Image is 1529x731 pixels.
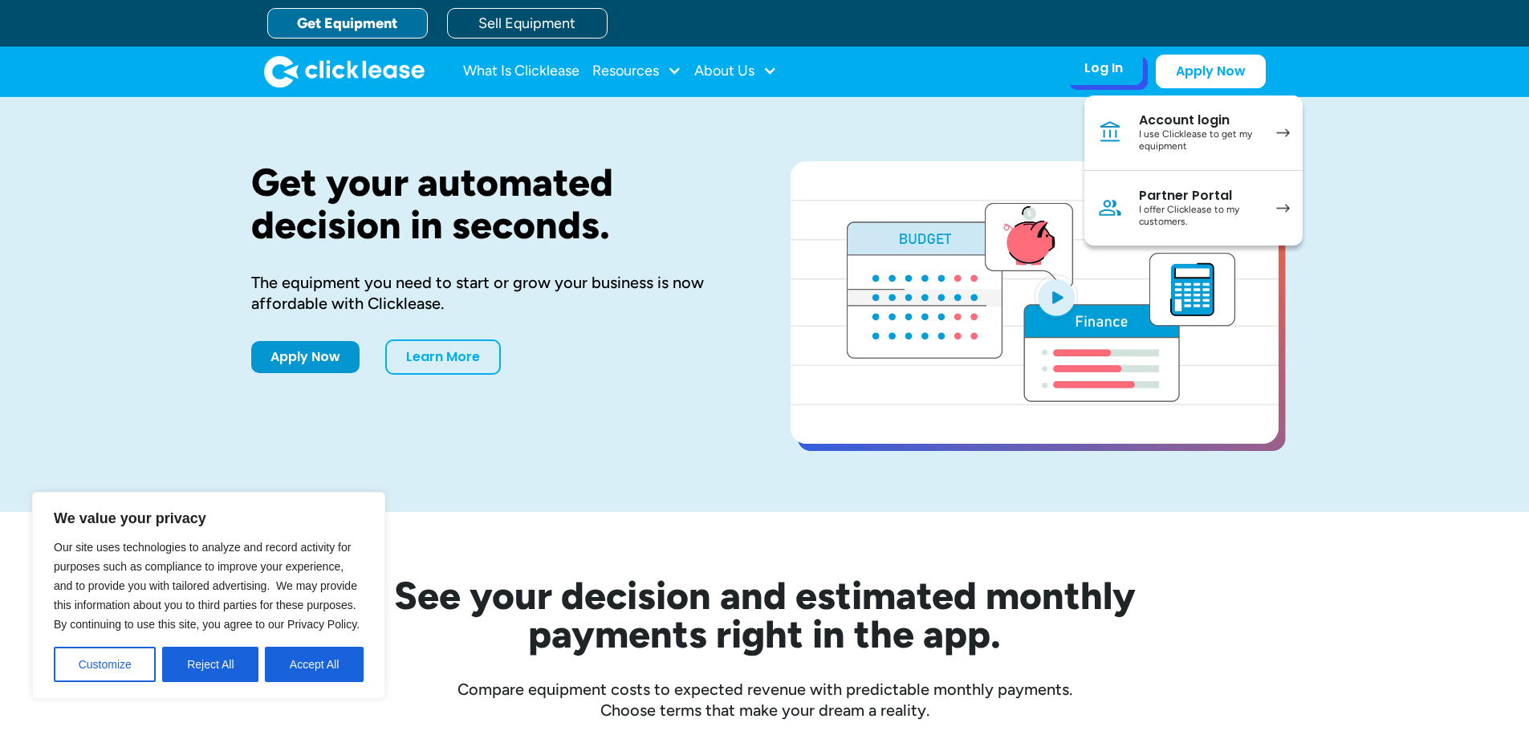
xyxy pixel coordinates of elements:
div: Log In [1084,60,1123,76]
a: home [264,55,425,87]
div: We value your privacy [32,492,385,699]
a: open lightbox [791,161,1279,444]
div: Compare equipment costs to expected revenue with predictable monthly payments. Choose terms that ... [251,679,1279,721]
h1: Get your automated decision in seconds. [251,161,739,246]
a: Get Equipment [267,8,428,39]
a: Apply Now [1156,55,1266,88]
div: Resources [592,55,681,87]
a: Learn More [385,339,501,375]
div: I use Clicklease to get my equipment [1139,128,1260,153]
button: Customize [54,647,156,682]
button: Reject All [162,647,258,682]
img: arrow [1276,204,1290,213]
a: Sell Equipment [447,8,608,39]
img: Person icon [1097,195,1123,221]
div: Partner Portal [1139,188,1260,204]
img: Blue play button logo on a light blue circular background [1035,274,1078,319]
nav: Log In [1084,95,1303,246]
div: About Us [694,55,777,87]
div: Account login [1139,112,1260,128]
img: Bank icon [1097,120,1123,145]
div: I offer Clicklease to my customers. [1139,204,1260,229]
button: Accept All [265,647,364,682]
img: Clicklease logo [264,55,425,87]
h2: See your decision and estimated monthly payments right in the app. [315,576,1214,653]
div: The equipment you need to start or grow your business is now affordable with Clicklease. [251,272,739,314]
span: Our site uses technologies to analyze and record activity for purposes such as compliance to impr... [54,541,360,631]
p: We value your privacy [54,509,364,528]
a: Apply Now [251,341,360,373]
img: arrow [1276,128,1290,137]
a: Account loginI use Clicklease to get my equipment [1084,95,1303,171]
a: What Is Clicklease [463,55,579,87]
a: Partner PortalI offer Clicklease to my customers. [1084,171,1303,246]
